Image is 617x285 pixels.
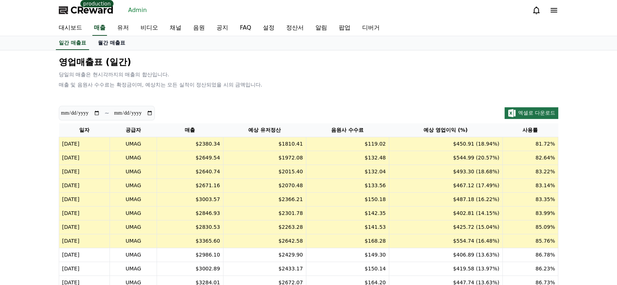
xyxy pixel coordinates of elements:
[223,137,306,151] td: $1810.41
[502,220,558,234] td: 85.09%
[502,193,558,207] td: 83.35%
[389,123,502,137] th: 예상 영업이익 (%)
[502,207,558,220] td: 83.99%
[333,20,356,36] a: 팝업
[59,234,110,248] td: [DATE]
[211,20,234,36] a: 공지
[502,262,558,276] td: 86.23%
[59,56,558,68] p: 영업매출표 (일간)
[389,207,502,220] td: $402.81 (14.15%)
[157,234,223,248] td: $3365.60
[59,81,558,88] p: 매출 및 음원사 수수료는 확정금이며, 예상치는 모든 실적이 정산되었을 시의 금액입니다.
[59,207,110,220] td: [DATE]
[502,123,558,137] th: 사용률
[223,165,306,179] td: $2015.40
[59,71,558,78] p: 당일의 매출은 현시각까지의 매출의 합산입니다.
[157,220,223,234] td: $2830.53
[502,151,558,165] td: 82.64%
[56,36,89,50] a: 일간 매출표
[110,151,157,165] td: UMAG
[257,20,280,36] a: 설정
[306,151,389,165] td: $132.48
[502,165,558,179] td: 83.22%
[108,242,126,248] span: Settings
[59,179,110,193] td: [DATE]
[59,151,110,165] td: [DATE]
[110,262,157,276] td: UMAG
[111,20,135,36] a: 유저
[389,220,502,234] td: $425.72 (15.04%)
[110,165,157,179] td: UMAG
[502,137,558,151] td: 81.72%
[223,151,306,165] td: $1972.08
[223,193,306,207] td: $2366.21
[157,137,223,151] td: $2380.34
[110,207,157,220] td: UMAG
[157,248,223,262] td: $2986.10
[389,151,502,165] td: $544.99 (20.57%)
[110,234,157,248] td: UMAG
[389,165,502,179] td: $493.30 (18.68%)
[157,151,223,165] td: $2649.54
[59,4,114,16] a: CReward
[389,193,502,207] td: $487.18 (16.22%)
[70,4,114,16] span: CReward
[53,20,88,36] a: 대시보드
[502,248,558,262] td: 86.78%
[223,179,306,193] td: $2070.48
[306,207,389,220] td: $142.35
[59,137,110,151] td: [DATE]
[306,165,389,179] td: $132.04
[157,262,223,276] td: $3002.89
[389,137,502,151] td: $450.91 (18.94%)
[223,220,306,234] td: $2263.28
[157,123,223,137] th: 매출
[48,231,94,250] a: Messages
[306,179,389,193] td: $133.56
[110,123,157,137] th: 공급자
[306,262,389,276] td: $150.14
[306,220,389,234] td: $141.53
[389,248,502,262] td: $406.89 (13.63%)
[110,248,157,262] td: UMAG
[110,179,157,193] td: UMAG
[59,262,110,276] td: [DATE]
[59,123,110,137] th: 일자
[306,234,389,248] td: $168.28
[223,234,306,248] td: $2642.58
[306,248,389,262] td: $149.30
[518,110,555,116] span: 엑셀로 다운로드
[223,123,306,137] th: 예상 유저정산
[389,262,502,276] td: $419.58 (13.97%)
[59,248,110,262] td: [DATE]
[110,137,157,151] td: UMAG
[505,107,558,119] button: 엑셀로 다운로드
[2,231,48,250] a: Home
[280,20,310,36] a: 정산서
[110,220,157,234] td: UMAG
[187,20,211,36] a: 음원
[502,179,558,193] td: 83.14%
[157,193,223,207] td: $3003.57
[59,165,110,179] td: [DATE]
[223,207,306,220] td: $2301.78
[157,179,223,193] td: $2671.16
[94,231,140,250] a: Settings
[19,242,31,248] span: Home
[135,20,164,36] a: 비디오
[59,220,110,234] td: [DATE]
[92,36,131,50] a: 월간 매출표
[306,123,389,137] th: 음원사 수수료
[389,179,502,193] td: $467.12 (17.49%)
[157,165,223,179] td: $2640.74
[164,20,187,36] a: 채널
[110,193,157,207] td: UMAG
[234,20,257,36] a: FAQ
[223,248,306,262] td: $2429.90
[157,207,223,220] td: $2846.93
[92,20,107,36] a: 매출
[306,137,389,151] td: $119.02
[389,234,502,248] td: $554.74 (16.48%)
[125,4,150,16] a: Admin
[104,109,109,118] p: ~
